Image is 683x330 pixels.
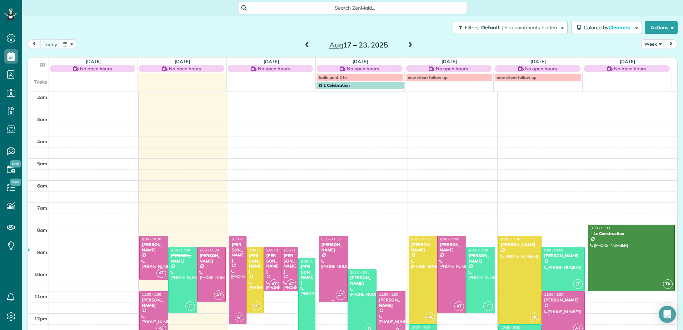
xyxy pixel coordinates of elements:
span: 3am [37,116,47,122]
div: [PERSON_NAME] [249,253,261,274]
span: No open hours [436,65,468,72]
span: new client follow up [497,75,536,80]
div: [PERSON_NAME] [500,242,539,247]
span: Colored by [584,24,633,31]
span: 8:30 - 11:30 [321,237,341,241]
span: 2am [37,94,47,100]
div: [PERSON_NAME] [350,275,374,286]
span: TA [663,279,673,289]
div: [PERSON_NAME] [544,253,583,258]
span: New [10,160,21,167]
div: [PERSON_NAME] [439,242,464,252]
span: AT [454,301,464,311]
span: 9:00 - 12:00 [171,248,190,252]
button: Week [641,39,665,49]
a: [DATE] [353,59,368,64]
span: MC [252,301,261,311]
span: AT [156,268,166,278]
span: 9:00 - 11:00 [284,248,303,252]
span: 4am [37,139,47,144]
span: No open hours [614,65,646,72]
span: 11:00 - 1:00 [544,292,563,297]
span: 8:30 - 12:30 [411,237,430,241]
div: [PERSON_NAME] [266,253,279,274]
span: JT [185,301,195,311]
a: [DATE] [86,59,101,64]
button: Actions [645,21,678,34]
span: 11am [34,294,47,299]
div: [PERSON_NAME] [321,242,346,252]
span: 8:30 - 12:30 [501,237,520,241]
span: Cleaners [608,24,631,31]
span: halle paid 2 hr [319,75,347,80]
div: Open Intercom Messenger [659,306,676,323]
button: prev [28,39,41,49]
span: AT [286,279,296,289]
span: JT [573,279,583,289]
span: 8am [37,227,47,233]
div: [PERSON_NAME] [141,242,166,252]
span: 6am [37,183,47,189]
span: 8:30 - 12:00 [440,237,459,241]
span: AT [235,312,244,322]
div: - Lc Construction [590,231,673,236]
span: Aug [329,40,343,49]
span: 12:30 - 3:30 [501,325,520,330]
span: 8:30 - 10:30 [142,237,161,241]
span: No open hours [80,65,112,72]
span: No open hours [525,65,557,72]
span: 10am [34,271,47,277]
span: 9:30 - 1:30 [301,259,318,264]
span: JT [483,301,493,311]
button: Colored byCleaners [571,21,642,34]
span: 9:00 - 12:00 [469,248,488,252]
span: Default [481,24,500,31]
a: [DATE] [175,59,190,64]
span: 9am [37,249,47,255]
span: 7am [37,205,47,211]
span: AT [336,290,345,300]
span: 1 Celebration [319,82,350,88]
span: New [10,179,21,186]
a: [DATE] [530,59,546,64]
a: Filters: Default | 5 appointments hidden [449,21,568,34]
span: AT [214,290,224,300]
a: [DATE] [620,59,635,64]
a: [DATE] [442,59,457,64]
span: 10:00 - 1:00 [350,270,369,275]
div: [PERSON_NAME] [300,264,313,285]
span: 9:00 - 11:00 [544,248,563,252]
div: [PERSON_NAME] [283,253,296,274]
span: new client follow up [408,75,447,80]
span: 8:00 - 11:00 [590,226,610,230]
div: [PERSON_NAME] [199,253,224,264]
button: today [40,39,60,49]
span: | 5 appointments hidden [502,24,557,31]
button: Filters: Default | 5 appointments hidden [453,21,568,34]
span: AT [269,279,279,289]
div: [PERSON_NAME] [411,242,435,252]
div: [PERSON_NAME] [170,253,195,264]
span: 9:00 - 11:00 [266,248,285,252]
span: 12:30 - 2:00 [411,325,430,330]
span: 11:00 - 1:00 [142,292,161,297]
div: [PERSON_NAME] [379,297,403,308]
a: [DATE] [264,59,279,64]
span: 11:00 - 1:00 [379,292,398,297]
span: 9:00 - 12:00 [249,248,268,252]
span: MC [530,312,539,322]
span: MC [425,312,435,322]
div: [PERSON_NAME] [141,297,166,308]
span: 8:30 - 12:30 [231,237,251,241]
div: [PERSON_NAME] [468,253,493,264]
span: No open hours [169,65,201,72]
span: Filters: [465,24,480,31]
span: 5am [37,161,47,166]
div: [PERSON_NAME] [231,242,244,263]
div: [PERSON_NAME] [544,297,583,302]
span: 9:00 - 11:30 [200,248,219,252]
span: No open hours [258,65,290,72]
h2: 17 – 23, 2025 [314,41,403,49]
span: 12pm [34,316,47,321]
button: next [664,39,678,49]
